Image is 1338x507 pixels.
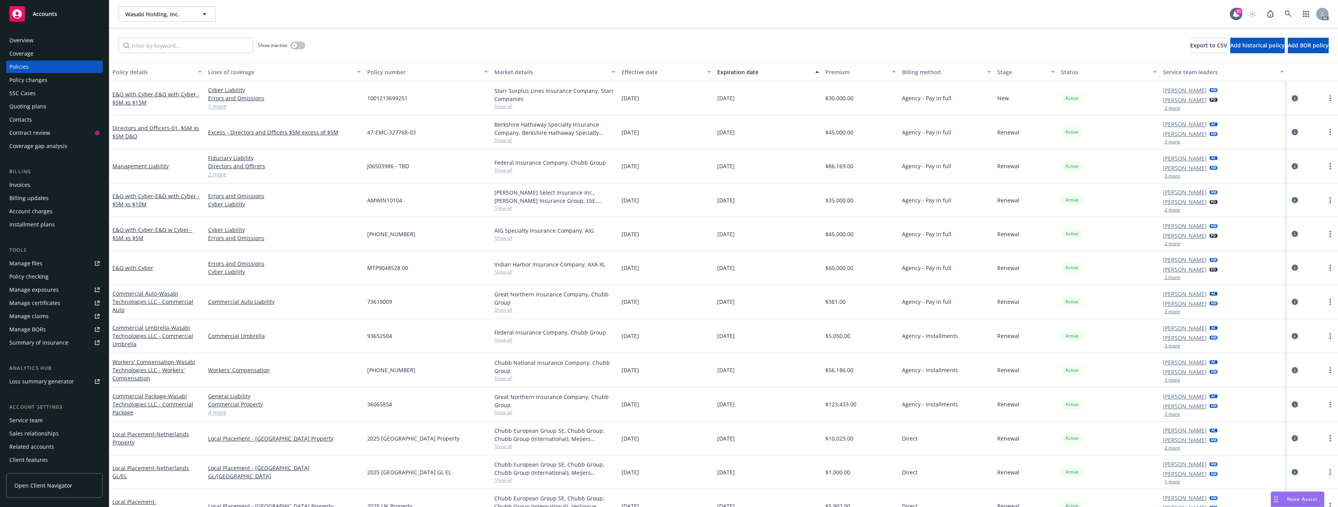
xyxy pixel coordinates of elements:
[494,260,615,268] div: Indian Harbor Insurance Company, AXA XL
[997,230,1019,238] span: Renewal
[1290,467,1299,477] a: circleInformation
[208,226,361,234] a: Cyber Liability
[208,102,361,110] a: 1 more
[112,91,200,106] a: E&O with Cyber
[6,323,103,336] a: Manage BORs
[717,196,735,204] span: [DATE]
[997,366,1019,374] span: Renewal
[1271,491,1324,507] button: Nova Assist
[6,140,103,152] a: Coverage gap analysis
[997,68,1046,76] div: Stage
[367,332,392,340] span: 93652504
[112,290,193,314] span: - Wasabi Technologies LLC - Commercial Auto
[1165,446,1180,450] button: 2 more
[1064,230,1080,237] span: Active
[902,434,918,443] span: Direct
[1165,275,1180,280] button: 2 more
[622,68,702,76] div: Effective date
[1165,139,1180,144] button: 3 more
[618,63,714,81] button: Effective date
[717,332,735,340] span: [DATE]
[494,443,615,450] span: Show all
[1290,195,1299,205] a: circleInformation
[494,336,615,343] span: Show all
[1165,174,1180,178] button: 3 more
[1163,222,1207,230] a: [PERSON_NAME]
[1058,63,1160,81] button: Status
[717,128,735,136] span: [DATE]
[1163,256,1207,264] a: [PERSON_NAME]
[1163,120,1207,128] a: [PERSON_NAME]
[902,162,951,170] span: Agency - Pay in full
[717,298,735,306] span: [DATE]
[208,400,361,408] a: Commercial Property
[1326,366,1335,375] a: more
[6,127,103,139] a: Contract review
[1326,127,1335,137] a: more
[1163,300,1207,308] a: [PERSON_NAME]
[494,409,615,416] span: Show all
[1163,68,1275,76] div: Service team leaders
[6,336,103,349] a: Summary of insurance
[902,230,951,238] span: Agency - Pay in full
[6,270,103,283] a: Policy checking
[258,42,287,49] span: Show inactive
[717,400,735,408] span: [DATE]
[367,400,392,408] span: 36065854
[6,74,103,86] a: Policy changes
[9,61,29,73] div: Policies
[1165,241,1180,246] button: 2 more
[119,6,216,22] button: Wasabi Holding, Inc.
[112,226,193,242] a: E&O with Cyber
[6,364,103,372] div: Analytics hub
[997,94,1009,102] span: New
[6,179,103,191] a: Invoices
[367,94,408,102] span: 1001213699251
[1061,68,1148,76] div: Status
[1163,334,1207,342] a: [PERSON_NAME]
[6,47,103,60] a: Coverage
[1263,6,1278,22] a: Report a Bug
[208,332,361,340] a: Commercial Umbrella
[825,332,850,340] span: $5,050.00
[33,11,57,17] span: Accounts
[1326,331,1335,341] a: more
[1290,263,1299,272] a: circleInformation
[367,162,409,170] span: J06503986 - TBD
[14,481,72,490] span: Open Client Navigator
[902,68,983,76] div: Billing method
[491,63,618,81] button: Market details
[1230,38,1285,53] button: Add historical policy
[1064,367,1080,374] span: Active
[1165,309,1180,314] button: 3 more
[825,400,856,408] span: $123,433.00
[622,264,639,272] span: [DATE]
[367,366,415,374] span: [PHONE_NUMBER]
[1288,42,1329,49] span: Add BOR policy
[1326,195,1335,205] a: more
[494,477,615,483] span: Show all
[1165,412,1180,416] button: 3 more
[1064,129,1080,136] span: Active
[9,218,55,231] div: Installment plans
[622,298,639,306] span: [DATE]
[1163,402,1207,410] a: [PERSON_NAME]
[6,284,103,296] span: Manage exposures
[1230,42,1285,49] span: Add historical policy
[112,392,193,416] span: - Wasabi Technologies LLC - Commercial Package
[494,375,615,382] span: Show all
[112,192,200,208] span: - E&O with Cyber - $5M xs $10M
[1064,333,1080,340] span: Active
[717,434,735,443] span: [DATE]
[822,63,898,81] button: Premium
[364,63,491,81] button: Policy number
[6,427,103,440] a: Sales relationships
[112,264,153,272] a: E&O with Cyber
[494,188,615,205] div: [PERSON_NAME] Select Insurance Inc., [PERSON_NAME] Insurance Group, Ltd., Amwins
[717,162,735,170] span: [DATE]
[717,264,735,272] span: [DATE]
[825,264,853,272] span: $60,000.00
[1290,297,1299,307] a: circleInformation
[1326,434,1335,443] a: more
[622,162,639,170] span: [DATE]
